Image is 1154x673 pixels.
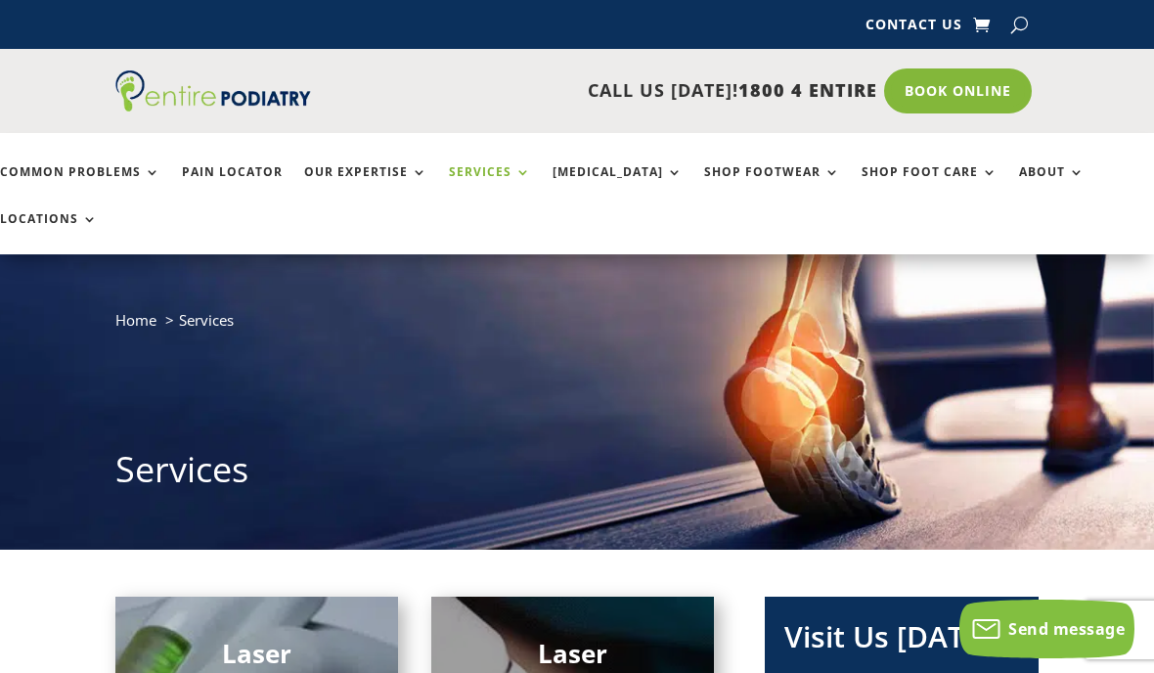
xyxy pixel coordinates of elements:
[115,96,311,115] a: Entire Podiatry
[738,78,877,102] span: 1800 4 ENTIRE
[704,165,840,207] a: Shop Footwear
[865,18,962,39] a: Contact Us
[784,616,1019,667] h2: Visit Us [DATE]
[449,165,531,207] a: Services
[179,310,234,330] span: Services
[1019,165,1085,207] a: About
[1008,618,1125,640] span: Send message
[553,165,683,207] a: [MEDICAL_DATA]
[115,307,1039,347] nav: breadcrumb
[115,70,311,112] img: logo (1)
[884,68,1032,113] a: Book Online
[862,165,998,207] a: Shop Foot Care
[115,445,1039,504] h1: Services
[304,165,427,207] a: Our Expertise
[959,600,1134,658] button: Send message
[115,310,156,330] a: Home
[182,165,283,207] a: Pain Locator
[320,78,877,104] p: CALL US [DATE]!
